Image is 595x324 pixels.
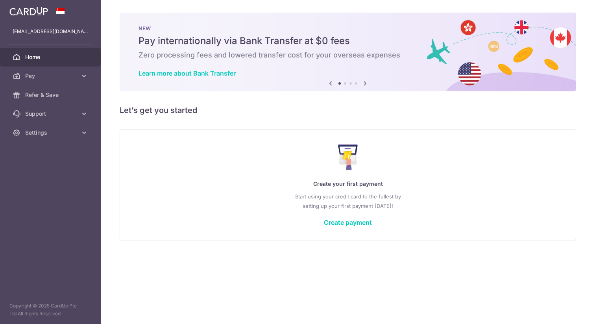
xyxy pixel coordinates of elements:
img: Bank transfer banner [120,13,576,91]
span: Home [25,53,77,61]
img: Make Payment [338,144,358,170]
p: Create your first payment [136,179,560,189]
p: NEW [139,25,557,31]
h5: Let’s get you started [120,104,576,117]
h5: Pay internationally via Bank Transfer at $0 fees [139,35,557,47]
img: CardUp [9,6,48,16]
p: Start using your credit card to the fullest by setting up your first payment [DATE]! [136,192,560,211]
span: Pay [25,72,77,80]
p: [EMAIL_ADDRESS][DOMAIN_NAME] [13,28,88,35]
span: Support [25,110,77,118]
h6: Zero processing fees and lowered transfer cost for your overseas expenses [139,50,557,60]
a: Learn more about Bank Transfer [139,69,236,77]
a: Create payment [324,218,372,226]
span: Settings [25,129,77,137]
span: Refer & Save [25,91,77,99]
